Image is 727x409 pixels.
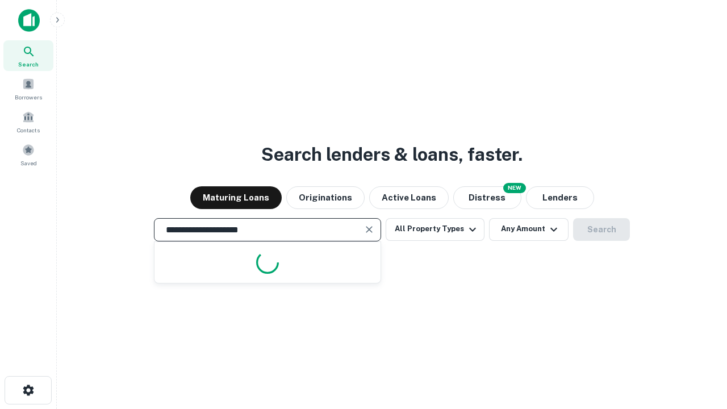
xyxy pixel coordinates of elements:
a: Saved [3,139,53,170]
button: Search distressed loans with lien and other non-mortgage details. [453,186,521,209]
span: Search [18,60,39,69]
iframe: Chat Widget [670,318,727,373]
button: Originations [286,186,365,209]
span: Contacts [17,126,40,135]
span: Borrowers [15,93,42,102]
button: All Property Types [386,218,484,241]
div: NEW [503,183,526,193]
button: Clear [361,222,377,237]
img: capitalize-icon.png [18,9,40,32]
button: Active Loans [369,186,449,209]
h3: Search lenders & loans, faster. [261,141,523,168]
button: Maturing Loans [190,186,282,209]
a: Search [3,40,53,71]
span: Saved [20,158,37,168]
button: Lenders [526,186,594,209]
a: Borrowers [3,73,53,104]
a: Contacts [3,106,53,137]
button: Any Amount [489,218,569,241]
